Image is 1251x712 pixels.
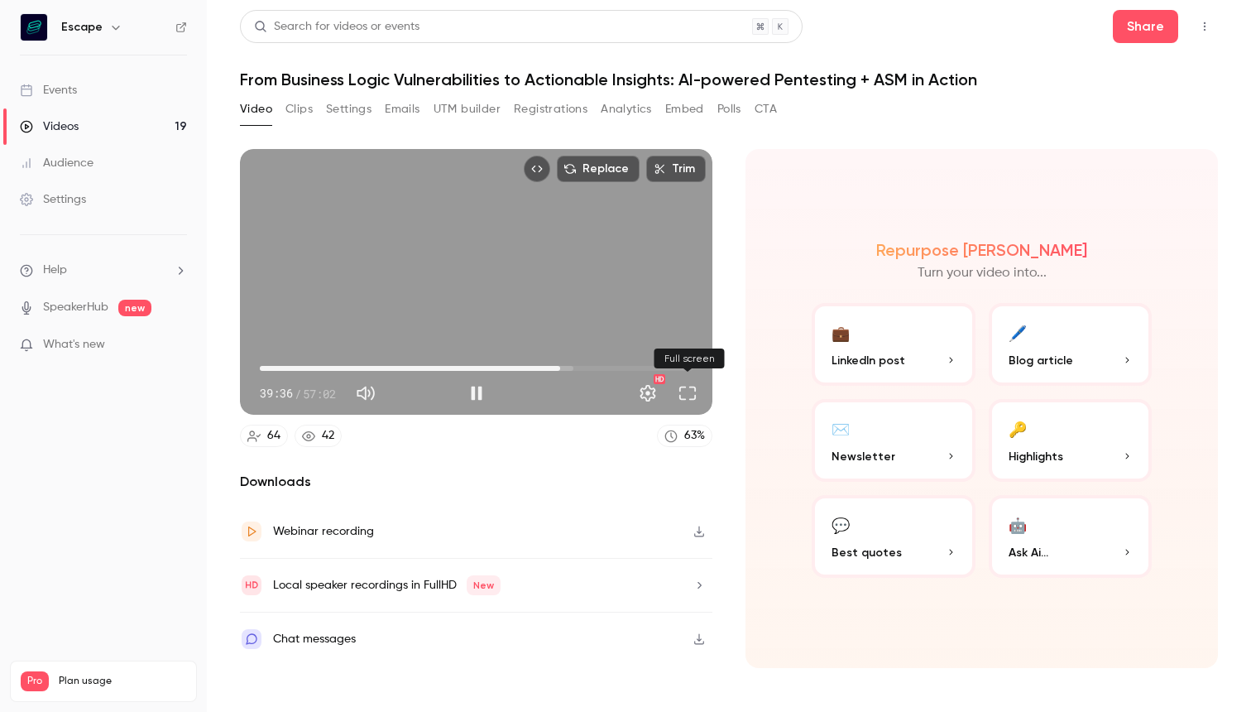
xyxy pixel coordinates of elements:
img: Escape [21,14,47,41]
a: 64 [240,425,288,447]
p: Turn your video into... [918,263,1047,283]
button: Settings [631,377,664,410]
span: Plan usage [59,675,186,688]
button: UTM builder [434,96,501,123]
button: Mute [349,377,382,410]
div: Local speaker recordings in FullHD [273,575,501,595]
span: Best quotes [832,544,902,561]
button: 💬Best quotes [812,495,975,578]
button: 💼LinkedIn post [812,303,975,386]
div: Events [20,82,77,99]
span: / [295,385,301,402]
a: SpeakerHub [43,299,108,316]
div: 🖊️ [1009,320,1027,345]
span: Newsletter [832,448,895,465]
h6: Escape [61,19,103,36]
div: 💬 [832,512,850,537]
li: help-dropdown-opener [20,262,187,279]
button: Top Bar Actions [1191,13,1218,40]
span: New [467,575,501,595]
button: Clips [285,96,313,123]
div: 63 % [684,427,705,445]
button: Pause [460,377,493,410]
div: Audience [20,155,93,171]
h1: From Business Logic Vulnerabilities to Actionable Insights: AI-powered Pentesting + ASM in Action [240,70,1218,89]
h2: Repurpose [PERSON_NAME] [876,240,1087,260]
div: 🤖 [1009,512,1027,537]
span: Blog article [1009,352,1073,369]
div: Chat messages [273,629,356,649]
div: 64 [267,427,280,445]
div: Videos [20,118,79,135]
button: Emails [385,96,419,123]
button: Settings [326,96,371,123]
a: 42 [295,425,342,447]
button: 🔑Highlights [989,399,1153,482]
button: Replace [557,156,640,182]
a: 63% [657,425,712,447]
span: new [118,300,151,316]
div: Settings [20,191,86,208]
div: 🔑 [1009,416,1027,441]
div: 42 [322,427,334,445]
span: Ask Ai... [1009,544,1048,561]
h2: Downloads [240,472,712,492]
button: Full screen [671,377,704,410]
div: ✉️ [832,416,850,441]
span: What's new [43,336,105,354]
div: 39:36 [260,385,336,402]
span: LinkedIn post [832,352,905,369]
button: Video [240,96,272,123]
button: Registrations [514,96,587,123]
button: Polls [717,96,741,123]
span: Highlights [1009,448,1063,465]
button: Trim [646,156,706,182]
div: HD [654,374,665,384]
span: Help [43,262,67,279]
div: Webinar recording [273,522,374,541]
button: 🤖Ask Ai... [989,495,1153,578]
button: Analytics [601,96,652,123]
button: ✉️Newsletter [812,399,975,482]
span: 57:02 [303,385,336,402]
button: 🖊️Blog article [989,303,1153,386]
div: Search for videos or events [254,18,419,36]
button: Embed [665,96,704,123]
button: Embed video [524,156,550,182]
div: Full screen [654,349,725,368]
div: 💼 [832,320,850,345]
span: 39:36 [260,385,293,402]
span: Pro [21,671,49,691]
iframe: Noticeable Trigger [167,338,187,353]
button: CTA [755,96,777,123]
button: Share [1113,10,1178,43]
